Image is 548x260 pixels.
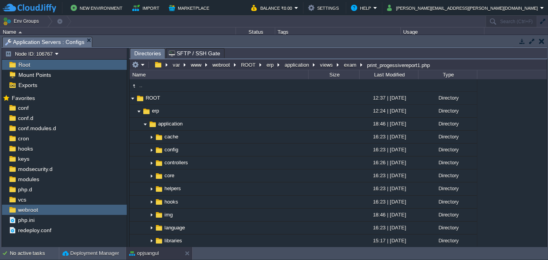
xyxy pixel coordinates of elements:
a: vcs [16,196,27,203]
img: AMDAwAAAACH5BAEAAAAALAAAAAABAAEAAAICRAEAOw== [155,185,163,193]
iframe: chat widget [515,229,540,252]
a: .. [138,82,144,89]
img: CloudJiffy [3,3,56,13]
div: 16:23 | [DATE] [359,131,418,143]
span: Application Servers : Configs [5,37,84,47]
button: application [283,61,311,68]
span: redeploy.conf [16,227,53,234]
button: Marketplace [169,3,212,13]
img: AMDAwAAAACH5BAEAAAAALAAAAAABAAEAAAICRAEAOw== [155,236,163,245]
a: helpers [163,185,182,192]
div: No active tasks [10,247,59,260]
button: webroot [211,61,232,68]
img: AMDAwAAAACH5BAEAAAAALAAAAAABAAEAAAICRAEAOw== [148,131,155,143]
div: 16:23 | [DATE] [359,144,418,156]
div: Name [130,70,308,79]
div: Usage [401,27,484,36]
a: cron [16,135,30,142]
div: 16:23 | [DATE] [359,182,418,195]
a: modules [16,176,40,183]
button: views [319,61,335,68]
div: Directory [418,182,477,195]
a: core [163,172,175,179]
a: cache [163,133,179,140]
div: 16:23 | [DATE] [359,169,418,182]
img: AMDAwAAAACH5BAEAAAAALAAAAAABAAEAAAICRAEAOw== [155,133,163,142]
a: libraries [163,237,183,244]
button: Node ID: 106767 [5,50,55,57]
div: Name [1,27,236,36]
button: var [172,61,182,68]
a: Root [17,61,31,68]
img: AMDAwAAAACH5BAEAAAAALAAAAAABAAEAAAICRAEAOw== [148,196,155,208]
img: AMDAwAAAACH5BAEAAAAALAAAAAABAAEAAAICRAEAOw== [130,92,136,104]
a: Favorites [10,95,36,101]
div: Tags [276,27,400,36]
img: AMDAwAAAACH5BAEAAAAALAAAAAABAAEAAAICRAEAOw== [148,170,155,182]
div: Directory [418,118,477,130]
span: Mount Points [17,71,52,78]
div: Last Modified [360,70,418,79]
a: ROOT [144,95,161,101]
a: img [163,211,174,218]
a: erp [151,107,160,114]
button: Deployment Manager [62,249,119,257]
button: Env Groups [3,16,42,27]
a: php.ini [16,216,36,224]
div: Directory [418,144,477,156]
img: AMDAwAAAACH5BAEAAAAALAAAAAABAAEAAAICRAEAOw== [148,120,157,129]
a: hooks [16,145,34,152]
img: AMDAwAAAACH5BAEAAAAALAAAAAABAAEAAAICRAEAOw== [148,209,155,221]
div: Directory [418,209,477,221]
a: conf.d [16,115,35,122]
span: conf [16,104,30,111]
img: AMDAwAAAACH5BAEAAAAALAAAAAABAAEAAAICRAEAOw== [18,31,22,33]
button: Help [351,3,373,13]
img: AMDAwAAAACH5BAEAAAAALAAAAAABAAEAAAICRAEAOw== [142,107,151,116]
input: Click to enter the path [130,59,547,70]
button: exam [343,61,358,68]
button: www [190,61,203,68]
button: erp [265,61,276,68]
a: hooks [163,198,179,205]
a: keys [16,155,31,162]
img: AMDAwAAAACH5BAEAAAAALAAAAAABAAEAAAICRAEAOw== [155,198,163,206]
a: php.d [16,186,33,193]
a: modsecurity.d [16,165,54,173]
div: 12:37 | [DATE] [359,92,418,104]
div: 18:46 | [DATE] [359,118,418,130]
div: Directory [418,105,477,117]
img: AMDAwAAAACH5BAEAAAAALAAAAAABAAEAAAICRAEAOw== [148,222,155,234]
a: language [163,224,186,231]
button: ROOT [240,61,258,68]
span: Exports [17,82,38,89]
button: Import [132,3,162,13]
div: 16:23 | [DATE] [359,222,418,234]
span: Favorites [10,95,36,102]
div: Directory [418,235,477,247]
img: AMDAwAAAACH5BAEAAAAALAAAAAABAAEAAAICRAEAOw== [136,94,144,103]
div: Directory [418,156,477,169]
a: controllers [163,159,189,166]
span: application [157,120,184,127]
img: AMDAwAAAACH5BAEAAAAALAAAAAABAAEAAAICRAEAOw== [155,224,163,232]
a: webroot [16,206,39,213]
img: AMDAwAAAACH5BAEAAAAALAAAAAABAAEAAAICRAEAOw== [155,211,163,219]
img: AMDAwAAAACH5BAEAAAAALAAAAAABAAEAAAICRAEAOw== [130,82,138,90]
button: [PERSON_NAME][EMAIL_ADDRESS][PERSON_NAME][DOMAIN_NAME] [387,3,540,13]
button: Balance ₹0.00 [251,3,294,13]
img: AMDAwAAAACH5BAEAAAAALAAAAAABAAEAAAICRAEAOw== [136,105,142,117]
